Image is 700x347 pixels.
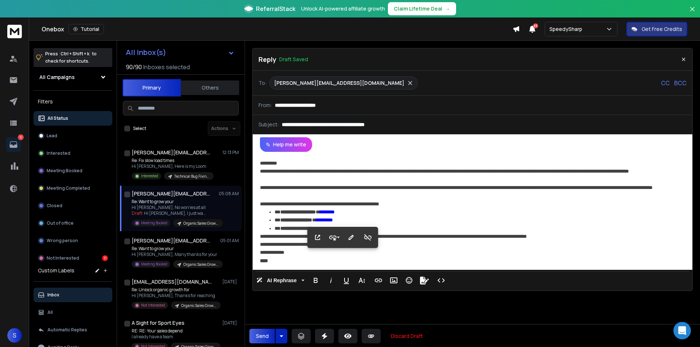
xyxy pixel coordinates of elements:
[34,181,112,196] button: Meeting Completed
[34,323,112,337] button: Automatic Replies
[222,320,239,326] p: [DATE]
[355,273,369,288] button: More Text
[132,334,219,340] p: I already have a team
[132,278,212,285] h1: [EMAIL_ADDRESS][DOMAIN_NAME]
[388,2,456,15] button: Claim Lifetime Deal→
[144,210,206,216] span: Hi [PERSON_NAME], I just wa ...
[642,25,682,33] p: Get Free Credits
[126,49,166,56] h1: All Inbox(s)
[265,277,298,284] span: AI Rephrase
[47,203,62,209] p: Closed
[47,133,57,139] p: Lead
[688,4,697,22] button: Close banner
[34,216,112,230] button: Out of office
[133,126,146,131] label: Select
[255,273,306,288] button: AI Rephrase
[258,54,276,64] p: Reply
[143,63,190,71] h3: Inboxes selected
[274,79,404,87] p: [PERSON_NAME][EMAIL_ADDRESS][DOMAIN_NAME]
[673,322,691,339] div: Open Intercom Messenger
[132,199,219,205] p: Re: Want to grow your
[387,273,401,288] button: Insert Image (Ctrl+P)
[132,237,212,244] h1: [PERSON_NAME][EMAIL_ADDRESS][DOMAIN_NAME]
[249,329,275,343] button: Send
[34,129,112,143] button: Lead
[132,287,219,293] p: Re: Unlock organic growth for
[258,102,272,109] p: From:
[260,137,312,152] button: Help me write
[102,255,108,261] div: 11
[132,205,219,210] p: Hi [PERSON_NAME], No worries at all
[132,328,219,334] p: RE: RE: Your sales depend
[34,96,112,107] h3: Filters
[309,273,323,288] button: Bold (Ctrl+B)
[132,190,212,197] h1: [PERSON_NAME][EMAIL_ADDRESS][DOMAIN_NAME]
[47,309,53,315] p: All
[339,273,353,288] button: Underline (Ctrl+U)
[256,4,295,13] span: ReferralStack
[34,198,112,213] button: Closed
[549,25,585,33] p: SpeedySharp
[220,238,239,244] p: 05:01 AM
[385,329,429,343] button: Discard Draft
[69,24,104,34] button: Tutorial
[132,293,219,299] p: Hi [PERSON_NAME], Thanks for reaching
[417,273,431,288] button: Signature
[47,150,70,156] p: Interested
[327,230,341,245] button: Style
[258,121,279,128] p: Subject:
[47,238,78,244] p: Wrong person
[34,163,112,178] button: Meeting Booked
[47,220,74,226] p: Out of office
[34,251,112,265] button: Not Interested11
[132,210,143,216] span: Draft:
[132,158,214,163] p: Re: Fix slow load times
[122,79,181,96] button: Primary
[222,150,239,155] p: 12:13 PM
[34,233,112,248] button: Wrong person
[301,5,385,12] p: Unlock AI-powered affiliate growth
[45,50,97,65] p: Press to check for shortcuts.
[324,273,338,288] button: Italic (Ctrl+I)
[311,230,324,245] button: Open Link
[18,134,24,140] p: 11
[120,45,240,60] button: All Inbox(s)
[219,191,239,197] p: 05:08 AM
[47,255,79,261] p: Not Interested
[59,50,90,58] span: Ctrl + Shift + k
[132,149,212,156] h1: [PERSON_NAME][EMAIL_ADDRESS][DOMAIN_NAME]
[132,163,214,169] p: Hi [PERSON_NAME], Here is my Loom
[38,267,74,274] h3: Custom Labels
[132,252,219,257] p: Hi [PERSON_NAME], Many thanks for your
[661,79,670,87] p: CC
[626,22,687,36] button: Get Free Credits
[34,288,112,302] button: Inbox
[183,262,218,267] p: Organic Sales Growth
[47,327,87,333] p: Automatic Replies
[181,80,239,96] button: Others
[7,328,22,343] button: S
[361,230,375,245] button: Unlink
[279,56,308,63] p: Draft Saved
[402,273,416,288] button: Emoticons
[126,63,142,71] span: 90 / 90
[6,137,21,152] a: 11
[47,185,90,191] p: Meeting Completed
[39,74,75,81] h1: All Campaigns
[141,173,158,179] p: Interested
[47,168,82,174] p: Meeting Booked
[34,305,112,320] button: All
[141,220,167,226] p: Meeting Booked
[372,273,385,288] button: Insert Link (Ctrl+K)
[34,111,112,126] button: All Status
[174,174,209,179] p: Technical Bug Fixing and Loading Speed
[34,70,112,84] button: All Campaigns
[47,115,68,121] p: All Status
[132,319,184,327] h1: A Sight for Sport Eyes
[47,292,59,298] p: Inbox
[258,79,267,87] p: To:
[141,261,167,267] p: Meeting Booked
[533,23,538,28] span: 33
